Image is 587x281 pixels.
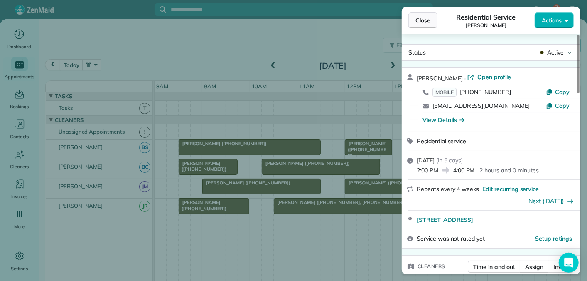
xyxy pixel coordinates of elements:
[482,185,539,193] span: Edit recurring service
[525,263,543,271] span: Assign
[417,137,466,145] span: Residential service
[417,75,463,82] span: [PERSON_NAME]
[529,197,574,205] button: Next ([DATE])
[418,262,445,271] span: Cleaners
[473,263,515,271] span: Time in and out
[453,166,475,174] span: 4:00 PM
[546,102,570,110] button: Copy
[432,102,530,109] a: [EMAIL_ADDRESS][DOMAIN_NAME]
[422,116,464,124] button: View Details
[408,49,426,56] span: Status
[479,166,538,174] p: 2 hours and 0 minutes
[535,234,572,243] button: Setup ratings
[559,253,579,273] div: Open Intercom Messenger
[542,16,562,25] span: Actions
[548,261,574,273] button: Invite
[555,88,570,96] span: Copy
[432,88,511,96] a: MOBILE[PHONE_NUMBER]
[408,12,437,28] button: Close
[417,166,438,174] span: 2:00 PM
[415,16,430,25] span: Close
[529,197,564,205] a: Next ([DATE])
[417,216,473,224] span: [STREET_ADDRESS]
[456,12,516,22] span: Residential Service
[547,48,564,57] span: Active
[555,102,570,109] span: Copy
[417,234,485,243] span: Service was not rated yet
[553,263,568,271] span: Invite
[417,185,479,193] span: Repeats every 4 weeks
[436,157,463,164] span: ( in 5 days )
[468,261,521,273] button: Time in and out
[460,88,511,96] span: [PHONE_NUMBER]
[546,88,570,96] button: Copy
[520,261,549,273] button: Assign
[467,73,511,81] a: Open profile
[466,22,506,29] span: [PERSON_NAME]
[463,75,468,82] span: ·
[417,157,435,164] span: [DATE]
[417,216,575,224] a: [STREET_ADDRESS]
[432,88,457,97] span: MOBILE
[477,73,511,81] span: Open profile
